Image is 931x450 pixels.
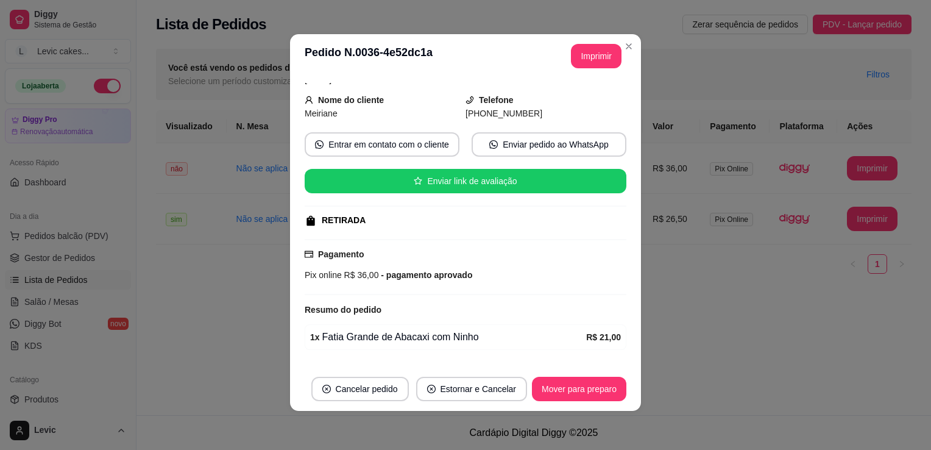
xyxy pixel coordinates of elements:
span: phone [466,96,474,104]
strong: Telefone [479,95,514,105]
button: starEnviar link de avaliação [305,169,626,193]
span: [PHONE_NUMBER] [466,109,542,118]
span: star [414,177,422,185]
span: close-circle [427,385,436,393]
span: - pagamento aprovado [378,270,472,280]
span: user [305,96,313,104]
button: close-circleCancelar pedido [311,377,409,401]
span: Meiriane [305,109,338,118]
strong: Nome do cliente [318,95,384,105]
span: close-circle [322,385,331,393]
button: close-circleEstornar e Cancelar [416,377,528,401]
span: Pix online [305,270,342,280]
button: Mover para preparo [532,377,626,401]
button: Close [619,37,639,56]
div: RETIRADA [322,214,366,227]
strong: 1 x [310,332,320,342]
span: whats-app [315,140,324,149]
strong: Resumo do pedido [305,305,381,315]
button: whats-appEnviar pedido ao WhatsApp [472,132,626,157]
button: whats-appEntrar em contato com o cliente [305,132,459,157]
h3: Pedido N. 0036-4e52dc1a [305,44,433,68]
strong: R$ 21,00 [586,332,621,342]
span: R$ 36,00 [342,270,379,280]
span: whats-app [489,140,498,149]
strong: Pagamento [318,249,364,259]
button: Imprimir [571,44,621,68]
span: credit-card [305,250,313,259]
div: Fatia Grande de Abacaxi com Ninho [310,330,586,345]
